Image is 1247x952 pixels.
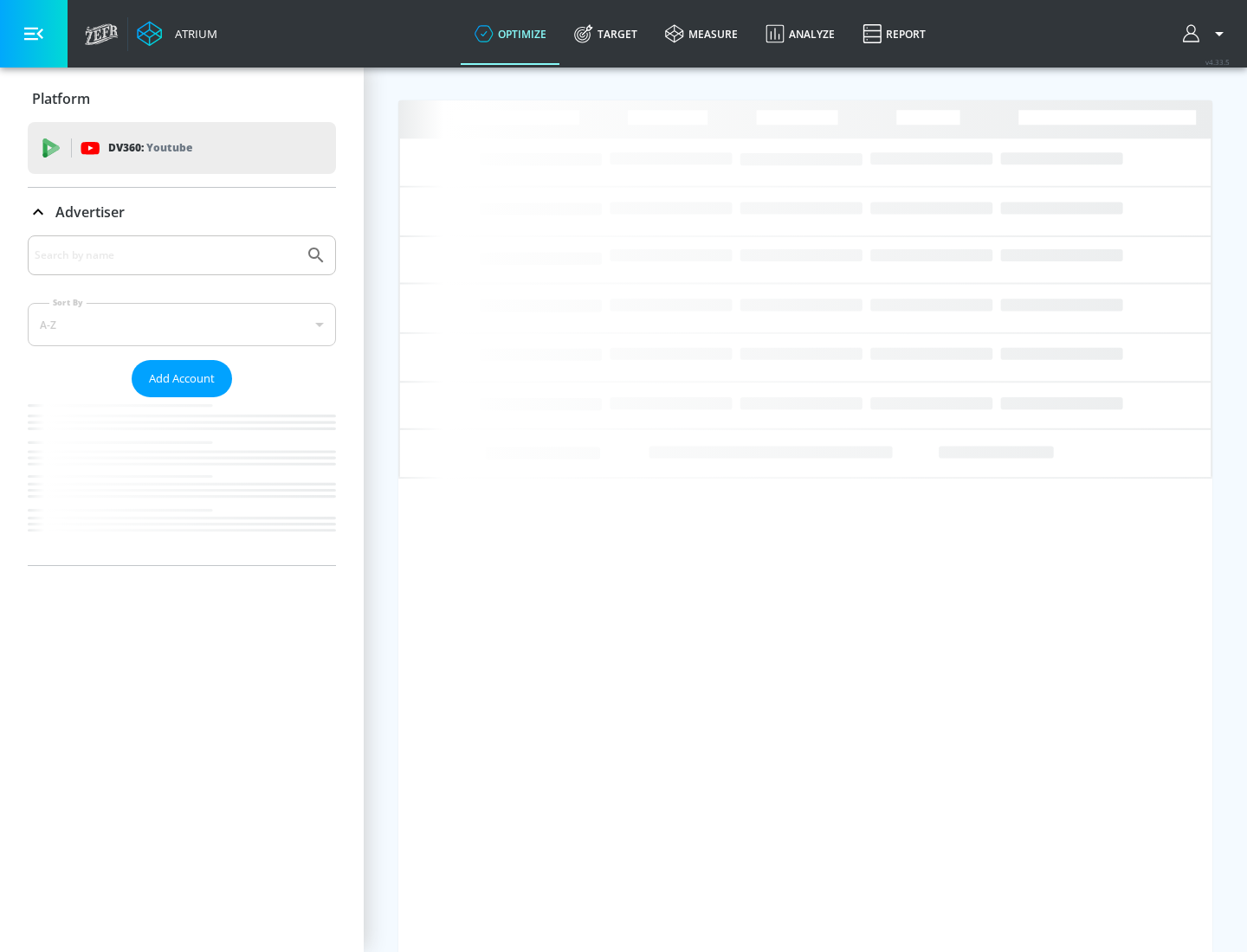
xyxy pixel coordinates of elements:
div: DV360: Youtube [28,122,336,174]
p: Platform [32,89,90,108]
a: Atrium [137,21,217,47]
label: Sort By [49,297,87,308]
a: Analyze [752,3,849,65]
div: Advertiser [28,188,336,236]
div: Atrium [168,26,217,42]
a: Report [849,3,940,65]
p: DV360: [108,138,192,158]
button: Add Account [132,360,232,397]
div: A-Z [28,303,336,346]
span: Add Account [149,369,215,389]
a: optimize [461,3,560,65]
a: measure [651,3,752,65]
p: Youtube [146,138,192,157]
div: Advertiser [28,235,336,565]
nav: list of Advertiser [28,397,336,565]
p: Advertiser [55,203,125,222]
div: Platform [28,74,336,123]
a: Target [560,3,651,65]
input: Search by name [35,244,297,267]
span: v 4.33.5 [1205,57,1230,67]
